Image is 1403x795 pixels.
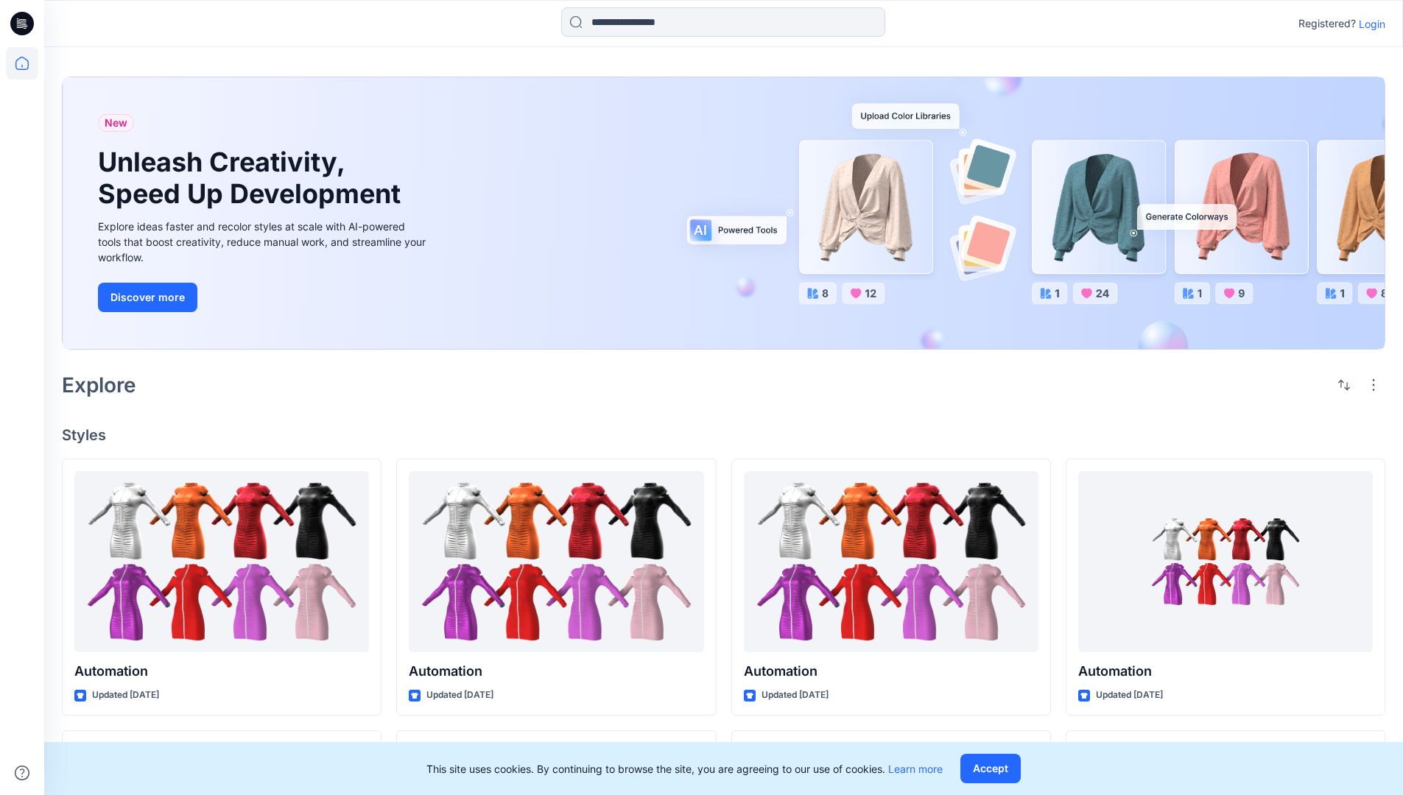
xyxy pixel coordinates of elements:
[426,761,943,777] p: This site uses cookies. By continuing to browse the site, you are agreeing to our use of cookies.
[1096,688,1163,703] p: Updated [DATE]
[409,471,703,653] a: Automation
[744,661,1038,682] p: Automation
[1078,661,1373,682] p: Automation
[98,283,197,312] button: Discover more
[1298,15,1356,32] p: Registered?
[74,661,369,682] p: Automation
[960,754,1021,783] button: Accept
[98,146,407,210] h1: Unleash Creativity, Speed Up Development
[762,688,829,703] p: Updated [DATE]
[62,373,136,397] h2: Explore
[409,661,703,682] p: Automation
[98,283,429,312] a: Discover more
[426,688,493,703] p: Updated [DATE]
[744,471,1038,653] a: Automation
[1078,471,1373,653] a: Automation
[888,763,943,775] a: Learn more
[105,114,127,132] span: New
[62,426,1385,444] h4: Styles
[1359,16,1385,32] p: Login
[98,219,429,265] div: Explore ideas faster and recolor styles at scale with AI-powered tools that boost creativity, red...
[92,688,159,703] p: Updated [DATE]
[74,471,369,653] a: Automation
